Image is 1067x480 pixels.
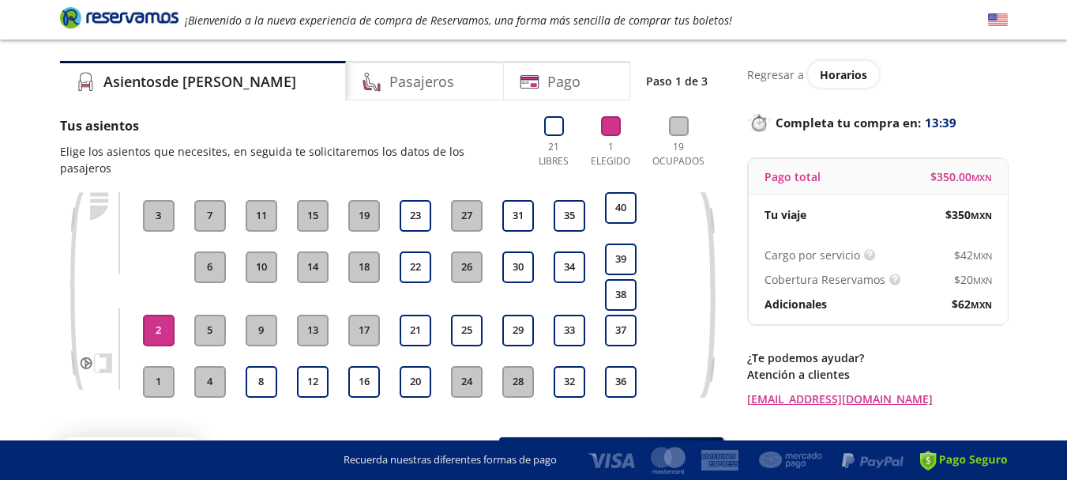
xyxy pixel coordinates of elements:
button: 30 [502,251,534,283]
em: ¡Bienvenido a la nueva experiencia de compra de Reservamos, una forma más sencilla de comprar tus... [185,13,732,28]
button: 5 [194,315,226,346]
span: $ 62 [952,296,992,312]
span: $ 350 [945,206,992,223]
a: [EMAIL_ADDRESS][DOMAIN_NAME] [747,391,1008,407]
p: Recuerda nuestras diferentes formas de pago [344,452,557,468]
button: 22 [400,251,431,283]
a: Brand Logo [60,6,178,34]
p: Elige los asientos que necesites, en seguida te solicitaremos los datos de los pasajeros [60,143,517,176]
button: 3 [143,200,175,232]
button: 2 [143,315,175,346]
button: 39 [605,244,637,275]
button: 17 [348,315,380,346]
button: 10 [246,251,277,283]
button: 19 [348,200,380,232]
button: 27 [451,200,483,232]
button: 6 [194,251,226,283]
p: Tus asientos [60,116,517,135]
button: 28 [502,366,534,398]
span: Horarios [820,67,867,82]
button: 9 [246,315,277,346]
button: 34 [554,251,585,283]
p: 19 Ocupados [646,140,712,168]
p: Cobertura Reservamos [765,271,885,288]
p: Adicionales [765,296,827,312]
button: 13 [297,315,329,346]
h4: Pago [547,71,580,93]
button: 35 [554,200,585,232]
button: 36 [605,366,637,398]
span: $ 42 [954,247,992,263]
button: 26 [451,251,483,283]
button: 20 [400,366,431,398]
span: 13:39 [925,114,956,132]
button: 23 [400,200,431,232]
button: 4 [194,366,226,398]
p: Paso 1 de 3 [646,73,708,89]
p: 21 Libres [532,140,576,168]
span: $ 350.00 [930,168,992,185]
button: 25 [451,315,483,346]
h4: Asientos de [PERSON_NAME] [103,71,296,93]
p: Cargo por servicio [765,247,860,263]
button: 18 [348,251,380,283]
button: English [988,10,1008,30]
p: Pago total [765,168,821,185]
button: 7 [194,200,226,232]
button: 16 [348,366,380,398]
button: 11 [246,200,277,232]
small: MXN [971,172,992,183]
small: MXN [973,250,992,262]
button: 14 [297,251,329,283]
small: MXN [971,299,992,311]
span: $ 20 [954,271,992,288]
div: Regresar a ver horarios [747,61,1008,88]
i: Brand Logo [60,6,178,29]
button: 12 [297,366,329,398]
small: MXN [973,274,992,286]
button: 1 [143,366,175,398]
button: 29 [502,315,534,346]
p: Atención a clientes [747,366,1008,383]
p: 1 Elegido [587,140,634,168]
button: 31 [502,200,534,232]
button: 8 [246,366,277,398]
small: MXN [971,210,992,221]
button: 24 [451,366,483,398]
button: 15 [297,200,329,232]
button: 32 [554,366,585,398]
p: Regresar a [747,66,804,83]
button: 33 [554,315,585,346]
button: 37 [605,315,637,346]
button: Continuar con 1 asiento [499,437,723,477]
button: 40 [605,192,637,224]
p: Tu viaje [765,206,806,223]
button: 38 [605,279,637,311]
button: 21 [400,315,431,346]
h4: Pasajeros [389,71,454,93]
p: ¿Te podemos ayudar? [747,350,1008,366]
p: Completa tu compra en : [747,111,1008,134]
